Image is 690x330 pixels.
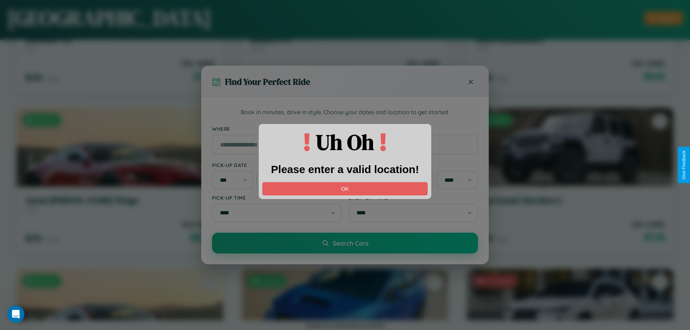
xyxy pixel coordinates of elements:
span: Search Cars [333,239,368,247]
label: Drop-off Time [349,195,478,201]
h3: Find Your Perfect Ride [225,76,310,88]
label: Pick-up Time [212,195,341,201]
p: Book in minutes, drive in style. Choose your dates and location to get started. [212,108,478,117]
label: Pick-up Date [212,162,341,168]
label: Drop-off Date [349,162,478,168]
label: Where [212,126,478,132]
